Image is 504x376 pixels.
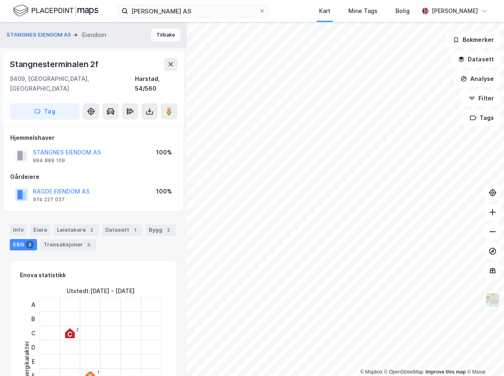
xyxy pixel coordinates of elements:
div: Mine Tags [348,6,378,16]
div: 2 [87,226,96,234]
button: Tilbake [151,28,180,41]
div: Enova statistikk [20,270,66,280]
div: Stangnesterminalen 2f [10,58,100,71]
div: Transaksjoner [40,239,96,250]
div: 3 [85,241,93,249]
div: 1 [131,226,139,234]
div: 2 [164,226,172,234]
input: Søk på adresse, matrikkel, gårdeiere, leietakere eller personer [128,5,259,17]
a: Mapbox [360,369,382,375]
a: Improve this map [426,369,466,375]
div: Eiendom [82,30,106,40]
div: Datasett [102,224,142,236]
div: B [28,312,38,326]
button: Bokmerker [446,32,501,48]
button: STANGNES EIENDOM AS [7,31,73,39]
div: E [28,354,38,369]
button: Tag [10,103,80,120]
div: Harstad, 54/560 [135,74,177,93]
div: 1 [97,370,99,375]
div: Bygg [146,224,176,236]
div: ESG [10,239,37,250]
a: OpenStreetMap [384,369,424,375]
div: [PERSON_NAME] [432,6,478,16]
iframe: Chat Widget [463,337,504,376]
img: logo.f888ab2527a4732fd821a326f86c7f29.svg [13,4,98,18]
div: D [28,340,38,354]
img: Z [485,292,500,308]
button: Filter [462,90,501,106]
div: 2 [76,327,79,332]
div: 3 [26,241,34,249]
div: Leietakere [54,224,99,236]
div: Utstedt : [DATE] - [DATE] [67,286,135,296]
div: 9409, [GEOGRAPHIC_DATA], [GEOGRAPHIC_DATA] [10,74,135,93]
button: Tags [463,110,501,126]
div: Info [10,224,27,236]
div: Kart [319,6,330,16]
div: C [28,326,38,340]
div: 100% [156,187,172,196]
button: Datasett [451,51,501,67]
button: Analyse [454,71,501,87]
div: A [28,298,38,312]
div: Hjemmelshaver [10,133,177,143]
div: Gårdeiere [10,172,177,182]
div: Eiere [30,224,50,236]
div: Bolig [395,6,410,16]
div: 100% [156,148,172,157]
div: 974 227 037 [33,196,65,203]
div: 994 889 109 [33,157,65,164]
